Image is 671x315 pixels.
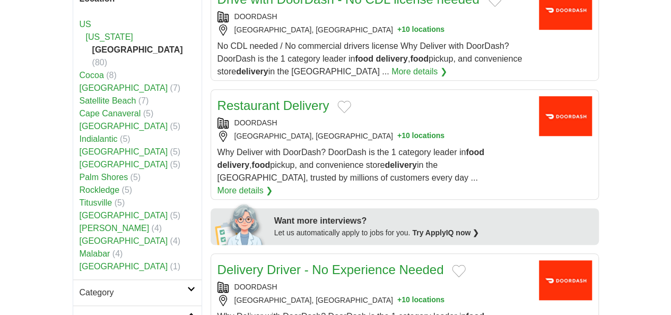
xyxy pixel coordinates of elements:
[106,71,117,80] span: (8)
[122,185,133,194] span: (5)
[397,24,402,36] span: +
[410,54,429,63] strong: food
[452,265,466,277] button: Add to favorite jobs
[170,211,181,220] span: (5)
[80,286,187,299] h2: Category
[80,96,136,105] a: Satellite Beach
[73,279,202,305] a: Category
[397,131,445,142] button: +10 locations
[397,131,402,142] span: +
[217,98,329,113] a: Restaurant Delivery
[80,198,112,207] a: Titusville
[92,58,107,67] span: (80)
[539,260,592,300] img: Doordash logo
[397,295,402,306] span: +
[80,262,168,271] a: [GEOGRAPHIC_DATA]
[120,134,130,143] span: (5)
[217,148,484,182] span: Why Deliver with DoorDash? DoorDash is the 1 category leader in , pickup, and convenience store i...
[466,148,484,157] strong: food
[376,54,407,63] strong: delivery
[112,249,123,258] span: (4)
[80,83,168,92] a: [GEOGRAPHIC_DATA]
[397,24,445,36] button: +10 locations
[170,236,181,245] span: (4)
[391,65,447,78] a: More details ❯
[170,122,181,131] span: (5)
[86,32,133,41] a: [US_STATE]
[234,12,277,21] a: DOORDASH
[274,215,592,227] div: Want more interviews?
[170,83,181,92] span: (7)
[80,211,168,220] a: [GEOGRAPHIC_DATA]
[170,147,181,156] span: (5)
[355,54,373,63] strong: food
[80,109,141,118] a: Cape Canaveral
[397,295,445,306] button: +10 locations
[217,24,530,36] div: [GEOGRAPHIC_DATA], [GEOGRAPHIC_DATA]
[385,160,416,169] strong: delivery
[170,262,181,271] span: (1)
[215,202,266,245] img: apply-iq-scientist.png
[217,41,522,76] span: No CDL needed / No commercial drivers license Why Deliver with DoorDash? DoorDash is the 1 catego...
[80,173,128,182] a: Palm Shores
[138,96,149,105] span: (7)
[412,228,479,237] a: Try ApplyIQ now ❯
[92,45,183,54] strong: [GEOGRAPHIC_DATA]
[80,236,168,245] a: [GEOGRAPHIC_DATA]
[80,160,168,169] a: [GEOGRAPHIC_DATA]
[217,295,530,306] div: [GEOGRAPHIC_DATA], [GEOGRAPHIC_DATA]
[217,184,273,197] a: More details ❯
[236,67,268,76] strong: delivery
[251,160,270,169] strong: food
[274,227,592,239] div: Let us automatically apply to jobs for you.
[539,96,592,136] img: Doordash logo
[337,100,351,113] button: Add to favorite jobs
[143,109,154,118] span: (5)
[234,283,277,291] a: DOORDASH
[80,185,120,194] a: Rockledge
[234,118,277,127] a: DOORDASH
[217,160,249,169] strong: delivery
[80,249,110,258] a: Malabar
[80,147,168,156] a: [GEOGRAPHIC_DATA]
[170,160,181,169] span: (5)
[217,131,530,142] div: [GEOGRAPHIC_DATA], [GEOGRAPHIC_DATA]
[152,224,162,233] span: (4)
[80,224,150,233] a: [PERSON_NAME]
[115,198,125,207] span: (5)
[217,262,444,277] a: Delivery Driver - No Experience Needed
[80,71,104,80] a: Cocoa
[80,122,168,131] a: [GEOGRAPHIC_DATA]
[80,20,91,29] a: US
[130,173,141,182] span: (5)
[80,134,118,143] a: Indialantic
